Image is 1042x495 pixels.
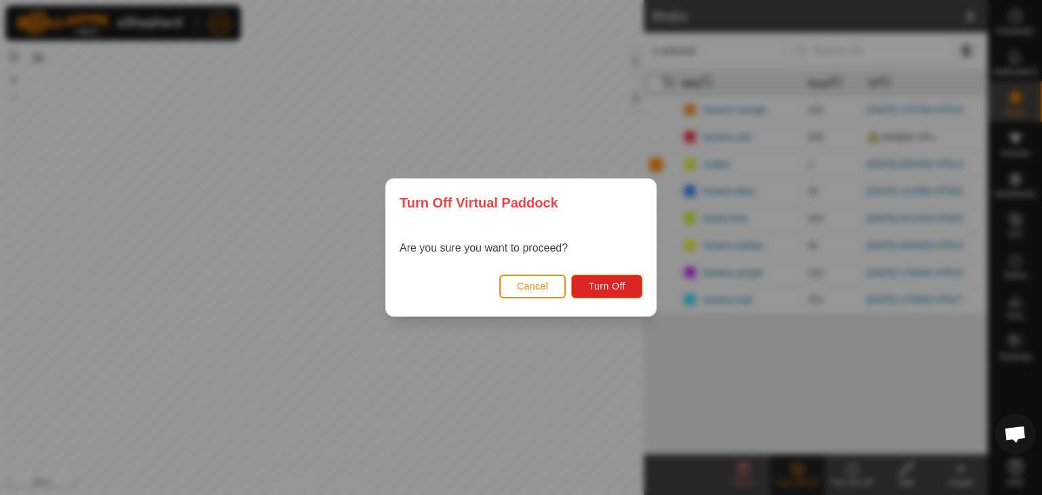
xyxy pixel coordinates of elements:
[588,281,625,292] span: Turn Off
[571,275,642,298] button: Turn Off
[400,193,558,213] span: Turn Off Virtual Paddock
[517,281,549,292] span: Cancel
[499,275,566,298] button: Cancel
[400,240,568,256] p: Are you sure you want to proceed?
[995,414,1036,454] a: Open chat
